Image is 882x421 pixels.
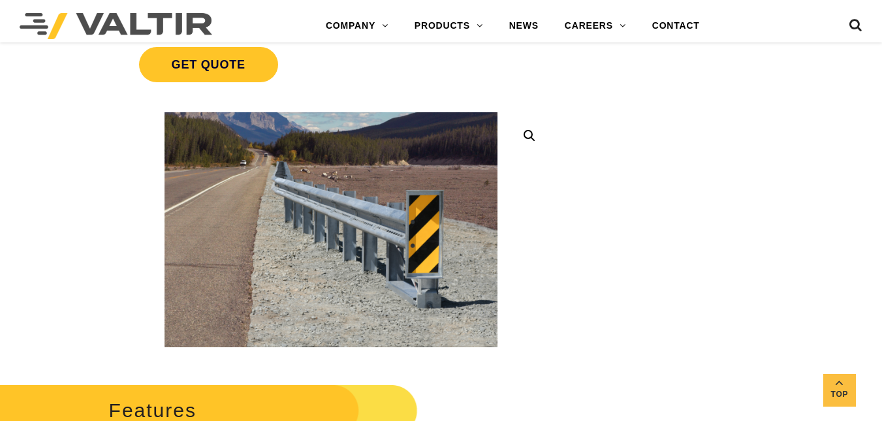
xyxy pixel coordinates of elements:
a: Get Quote [109,31,553,98]
a: CAREERS [552,13,639,39]
span: Get Quote [139,47,278,82]
a: NEWS [496,13,552,39]
img: Valtir [20,13,212,39]
a: COMPANY [313,13,402,39]
span: Top [823,387,856,402]
a: Top [823,374,856,407]
a: CONTACT [639,13,713,39]
a: PRODUCTS [402,13,496,39]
